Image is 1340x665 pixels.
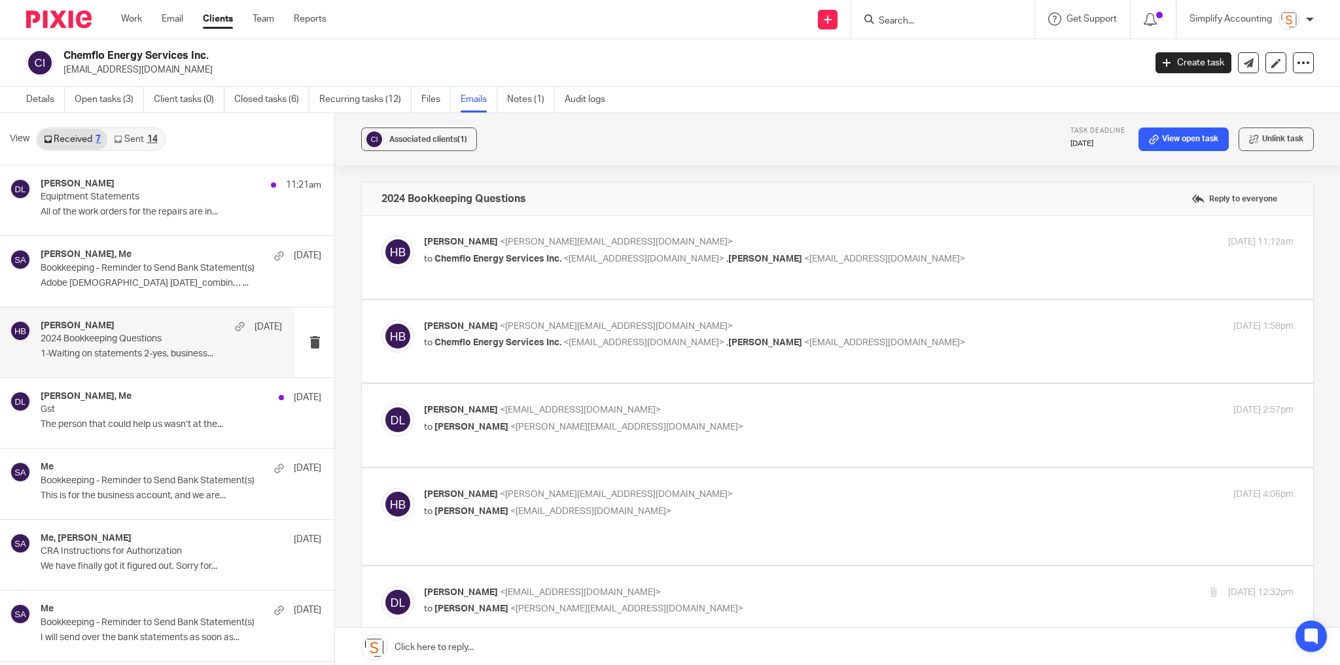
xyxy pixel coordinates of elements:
p: [DATE] 2:57pm [1233,403,1294,417]
a: Clients [203,12,233,26]
img: svg%3E [10,391,31,412]
p: [EMAIL_ADDRESS][DOMAIN_NAME] [63,63,1136,77]
img: Pixie [26,10,92,28]
span: [PERSON_NAME] [424,237,498,247]
span: <[EMAIL_ADDRESS][DOMAIN_NAME]> [500,588,661,597]
span: <[PERSON_NAME][EMAIL_ADDRESS][DOMAIN_NAME]> [510,604,743,613]
span: Chemflo Energy Services Inc. [434,254,561,264]
a: Team [253,12,274,26]
p: Bookkeeping - Reminder to Send Bank Statement(s) [41,617,265,628]
a: Received7 [37,129,107,150]
a: Notes (1) [507,87,555,112]
img: svg%3E [381,320,414,352]
button: Associated clients(1) [361,128,477,151]
a: Details [26,87,65,112]
p: CRA Instructions for Authorization [41,546,265,557]
p: 1-Waiting on statements 2-yes, business... [41,349,282,360]
p: [DATE] [294,391,321,404]
span: [PERSON_NAME] [728,254,802,264]
span: [PERSON_NAME] [434,507,508,516]
p: Simplify Accounting [1190,12,1272,26]
h4: Me [41,604,54,615]
img: svg%3E [381,586,414,619]
img: svg%3E [10,320,31,341]
h4: [PERSON_NAME], Me [41,249,132,260]
span: to [424,254,432,264]
p: [DATE] 12:32pm [1228,586,1294,600]
a: Audit logs [565,87,615,112]
span: <[EMAIL_ADDRESS][DOMAIN_NAME]> [563,338,724,347]
a: Closed tasks (6) [234,87,309,112]
a: Email [162,12,183,26]
img: svg%3E [10,179,31,199]
button: Unlink task [1239,128,1314,151]
p: [DATE] [294,249,321,262]
p: This is for the business account, and we are... [41,490,321,502]
span: <[PERSON_NAME][EMAIL_ADDRESS][DOMAIN_NAME]> [500,490,733,499]
p: 11:21am [286,179,321,192]
img: svg%3E [381,488,414,520]
p: Equiptment Statements [41,192,265,203]
span: View [10,132,29,146]
span: , [726,254,728,264]
span: [PERSON_NAME] [434,604,508,613]
span: <[EMAIL_ADDRESS][DOMAIN_NAME]> [563,254,724,264]
p: The person that could help us wasn’t at the... [41,419,321,430]
span: (1) [457,135,467,143]
p: All of the work orders for the repairs are in... [41,207,321,218]
span: [PERSON_NAME] [424,322,498,331]
h4: [PERSON_NAME] [41,179,115,190]
p: [DATE] [255,320,282,333]
img: svg%3E [10,533,31,554]
label: Reply to everyone [1188,189,1280,209]
p: [DATE] 4:06pm [1233,488,1294,502]
a: View open task [1138,128,1229,151]
img: svg%3E [10,604,31,624]
img: svg%3E [381,403,414,436]
a: Reports [294,12,326,26]
h4: Me, [PERSON_NAME] [41,533,132,544]
span: Chemflo Energy Services Inc. [434,338,561,347]
p: [DATE] [294,462,321,475]
span: <[EMAIL_ADDRESS][DOMAIN_NAME]> [510,507,671,516]
a: Client tasks (0) [154,87,224,112]
span: <[PERSON_NAME][EMAIL_ADDRESS][DOMAIN_NAME]> [500,237,733,247]
a: Recurring tasks (12) [319,87,412,112]
span: Get Support [1067,14,1117,24]
p: Adobe [DEMOGRAPHIC_DATA] [DATE]_combin… ... [41,278,321,289]
span: <[PERSON_NAME][EMAIL_ADDRESS][DOMAIN_NAME]> [500,322,733,331]
span: <[EMAIL_ADDRESS][DOMAIN_NAME]> [804,338,965,347]
h4: 2024 Bookkeeping Questions [381,192,526,205]
span: [PERSON_NAME] [424,405,498,415]
p: [DATE] [294,604,321,617]
p: I will send over the bank statements as soon as... [41,632,321,643]
p: Bookkeeping - Reminder to Send Bank Statement(s) [41,475,265,486]
a: Emails [461,87,497,112]
p: [DATE] 1:58pm [1233,320,1294,333]
p: 2024 Bookkeeping Questions [41,333,234,345]
input: Search [877,16,995,27]
p: Bookkeeping - Reminder to Send Bank Statement(s) [41,263,265,274]
span: [PERSON_NAME] [434,422,508,432]
a: Work [121,12,142,26]
p: [DATE] [1070,139,1125,149]
p: We have finally got it figured out. Sorry for... [41,561,321,572]
h4: Me [41,462,54,473]
span: <[EMAIL_ADDRESS][DOMAIN_NAME]> [804,254,965,264]
img: svg%3E [26,49,54,77]
h4: [PERSON_NAME], Me [41,391,132,402]
span: Associated clients [389,135,467,143]
img: Screenshot%202023-11-29%20141159.png [1278,9,1299,30]
span: <[PERSON_NAME][EMAIL_ADDRESS][DOMAIN_NAME]> [510,422,743,432]
a: Open tasks (3) [75,87,144,112]
p: Gst [41,404,265,415]
span: Task deadline [1070,128,1125,134]
h2: Chemflo Energy Services Inc. [63,49,921,63]
span: [PERSON_NAME] [424,490,498,499]
div: 14 [147,135,158,144]
span: [PERSON_NAME] [424,588,498,597]
img: svg%3E [10,462,31,483]
span: to [424,422,432,432]
span: [PERSON_NAME] [728,338,802,347]
div: 7 [96,135,101,144]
